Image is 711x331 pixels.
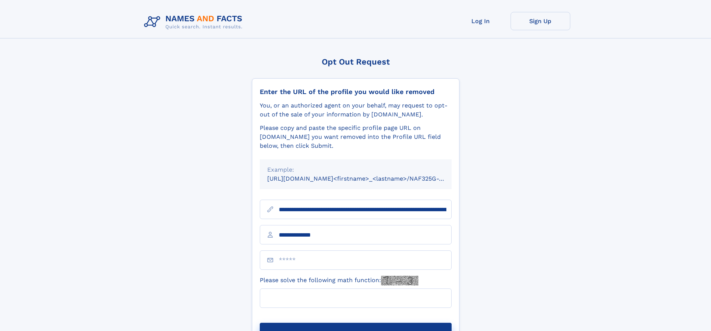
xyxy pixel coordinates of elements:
div: You, or an authorized agent on your behalf, may request to opt-out of the sale of your informatio... [260,101,452,119]
a: Log In [451,12,511,30]
img: Logo Names and Facts [141,12,249,32]
label: Please solve the following math function: [260,276,418,285]
div: Please copy and paste the specific profile page URL on [DOMAIN_NAME] you want removed into the Pr... [260,124,452,150]
a: Sign Up [511,12,570,30]
div: Example: [267,165,444,174]
div: Enter the URL of the profile you would like removed [260,88,452,96]
div: Opt Out Request [252,57,459,66]
small: [URL][DOMAIN_NAME]<firstname>_<lastname>/NAF325G-xxxxxxxx [267,175,466,182]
